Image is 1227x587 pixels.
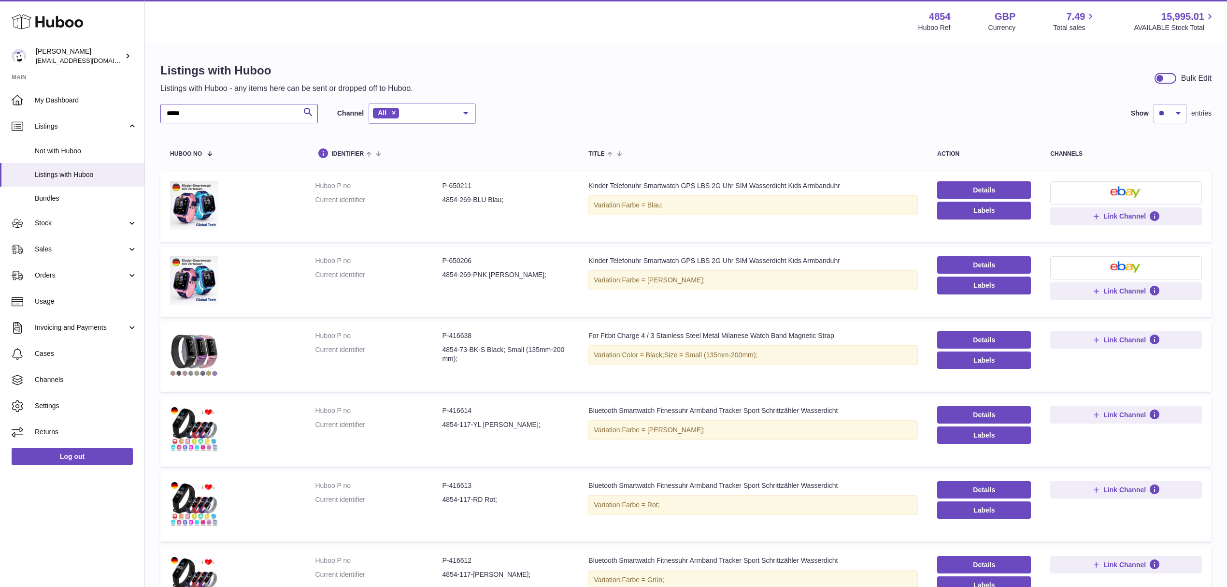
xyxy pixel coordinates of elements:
div: Kinder Telefonuhr Smartwatch GPS LBS 2G Uhr SIM Wasserdicht Kids Armbanduhr [588,181,918,191]
dt: Huboo P no [315,406,442,415]
img: Bluetooth Smartwatch Fitnessuhr Armband Tracker Sport Schrittzähler Wasserdicht [170,481,218,529]
dd: P-416613 [442,481,569,490]
div: Variation: [588,420,918,440]
span: entries [1191,109,1212,118]
p: Listings with Huboo - any items here can be sent or dropped off to Huboo. [160,83,413,94]
dt: Current identifier [315,420,442,429]
img: ebay-small.png [1110,261,1142,273]
button: Link Channel [1050,406,1202,424]
dd: 4854-269-BLU Blau; [442,195,569,205]
div: Variation: [588,495,918,515]
a: Details [937,406,1031,424]
span: My Dashboard [35,96,137,105]
dd: P-416612 [442,556,569,565]
img: ebay-small.png [1110,186,1142,198]
span: Link Channel [1103,485,1146,494]
button: Labels [937,277,1031,294]
span: Color = Black; [622,351,664,359]
dt: Huboo P no [315,556,442,565]
dt: Huboo P no [315,181,442,191]
button: Link Channel [1050,481,1202,499]
span: Farbe = Rot; [622,501,659,509]
img: Kinder Telefonuhr Smartwatch GPS LBS 2G Uhr SIM Wasserdicht Kids Armbanduhr [170,256,218,305]
span: Usage [35,297,137,306]
label: Show [1131,109,1149,118]
dd: P-416614 [442,406,569,415]
span: Listings [35,122,127,131]
span: identifier [331,151,364,157]
label: Channel [337,109,364,118]
a: Details [937,331,1031,349]
dd: 4854-73-BK-S Black; Small (135mm-200mm); [442,345,569,364]
span: Orders [35,271,127,280]
div: Kinder Telefonuhr Smartwatch GPS LBS 2G Uhr SIM Wasserdicht Kids Armbanduhr [588,256,918,265]
dd: P-650211 [442,181,569,191]
span: Channels [35,375,137,384]
span: Link Channel [1103,560,1146,569]
span: Invoicing and Payments [35,323,127,332]
dt: Huboo P no [315,481,442,490]
span: Settings [35,401,137,411]
span: Farbe = [PERSON_NAME]; [622,276,705,284]
dd: 4854-117-YL [PERSON_NAME]; [442,420,569,429]
span: Link Channel [1103,287,1146,295]
span: Link Channel [1103,336,1146,344]
dd: 4854-117-RD Rot; [442,495,569,504]
span: All [378,109,386,117]
span: Returns [35,427,137,437]
div: [PERSON_NAME] [36,47,123,65]
div: Variation: [588,345,918,365]
span: [EMAIL_ADDRESS][DOMAIN_NAME] [36,57,142,64]
a: 15,995.01 AVAILABLE Stock Total [1134,10,1215,32]
button: Labels [937,202,1031,219]
div: Bluetooth Smartwatch Fitnessuhr Armband Tracker Sport Schrittzähler Wasserdicht [588,556,918,565]
a: Details [937,256,1031,274]
span: Huboo no [170,151,202,157]
img: Bluetooth Smartwatch Fitnessuhr Armband Tracker Sport Schrittzähler Wasserdicht [170,406,218,455]
span: Size = Small (135mm-200mm); [664,351,757,359]
img: For Fitbit Charge 4 / 3 Stainless Steel Metal Milanese Watch Band Magnetic Strap [170,331,218,380]
button: Labels [937,426,1031,444]
a: 7.49 Total sales [1053,10,1096,32]
div: Variation: [588,195,918,215]
div: Bluetooth Smartwatch Fitnessuhr Armband Tracker Sport Schrittzähler Wasserdicht [588,406,918,415]
span: Total sales [1053,23,1096,32]
button: Labels [937,501,1031,519]
span: Sales [35,245,127,254]
span: Stock [35,219,127,228]
strong: GBP [995,10,1015,23]
div: For Fitbit Charge 4 / 3 Stainless Steel Metal Milanese Watch Band Magnetic Strap [588,331,918,340]
a: Details [937,556,1031,573]
span: title [588,151,604,157]
span: Bundles [35,194,137,203]
dd: 4854-117-[PERSON_NAME]; [442,570,569,579]
div: action [937,151,1031,157]
span: Link Channel [1103,212,1146,220]
span: Cases [35,349,137,358]
span: Not with Huboo [35,147,137,156]
img: internalAdmin-4854@internal.huboo.com [12,49,26,63]
dd: 4854-269-PNK [PERSON_NAME]; [442,270,569,279]
span: Link Channel [1103,411,1146,419]
a: Log out [12,448,133,465]
span: 15,995.01 [1161,10,1204,23]
img: Kinder Telefonuhr Smartwatch GPS LBS 2G Uhr SIM Wasserdicht Kids Armbanduhr [170,181,218,230]
span: Listings with Huboo [35,170,137,179]
span: AVAILABLE Stock Total [1134,23,1215,32]
a: Details [937,481,1031,499]
div: Huboo Ref [918,23,951,32]
dd: P-416638 [442,331,569,340]
button: Link Channel [1050,331,1202,349]
dt: Huboo P no [315,331,442,340]
dt: Current identifier [315,495,442,504]
div: Bulk Edit [1181,73,1212,84]
strong: 4854 [929,10,951,23]
div: channels [1050,151,1202,157]
div: Currency [988,23,1016,32]
dt: Current identifier [315,195,442,205]
div: Bluetooth Smartwatch Fitnessuhr Armband Tracker Sport Schrittzähler Wasserdicht [588,481,918,490]
dt: Current identifier [315,345,442,364]
button: Labels [937,352,1031,369]
button: Link Channel [1050,556,1202,573]
span: Farbe = Grün; [622,576,664,584]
